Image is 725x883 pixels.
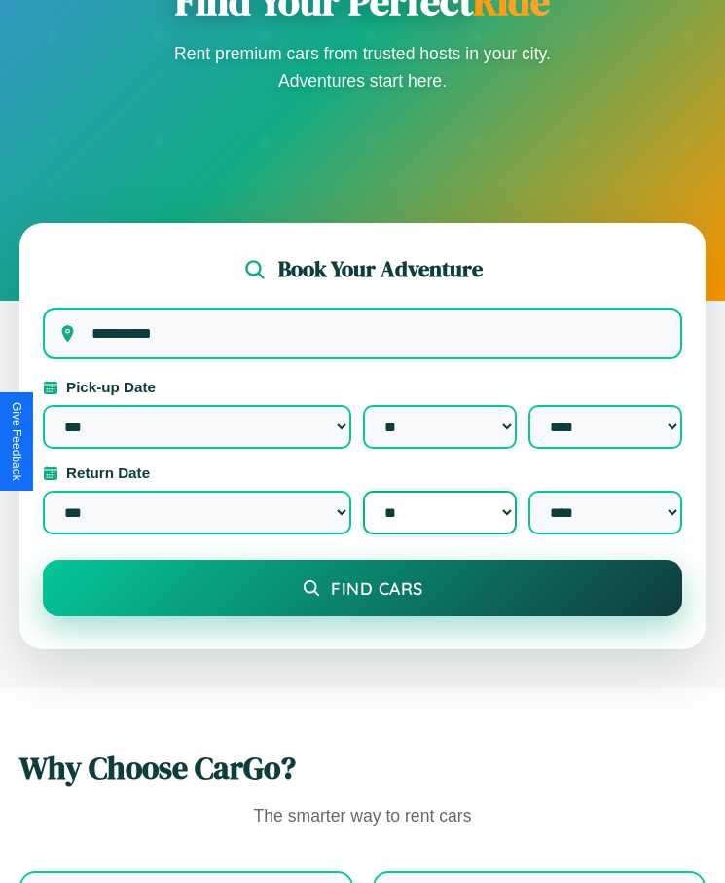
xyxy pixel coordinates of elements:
h2: Why Choose CarGo? [19,747,706,790]
div: Give Feedback [10,402,23,481]
label: Pick-up Date [43,379,682,395]
p: The smarter way to rent cars [19,801,706,832]
button: Find Cars [43,560,682,616]
p: Rent premium cars from trusted hosts in your city. Adventures start here. [168,40,558,94]
label: Return Date [43,464,682,481]
h2: Book Your Adventure [278,254,483,284]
